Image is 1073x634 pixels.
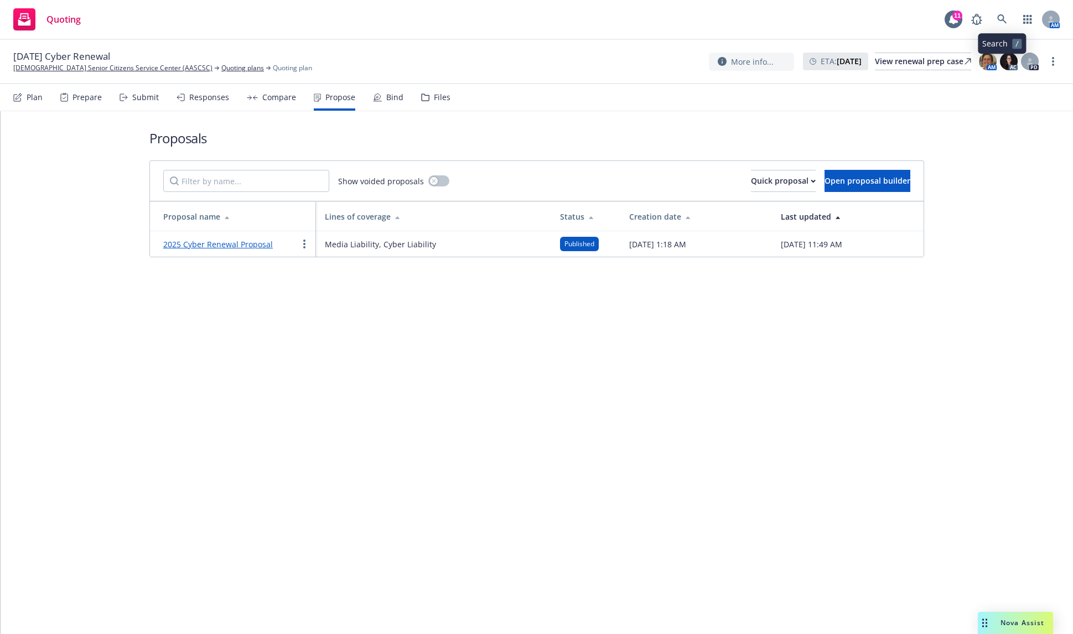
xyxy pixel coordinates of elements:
a: Quoting [9,4,85,35]
div: Responses [189,93,229,102]
span: [DATE] 11:49 AM [781,238,842,250]
div: Files [434,93,450,102]
span: [DATE] Cyber Renewal [13,50,110,63]
button: Open proposal builder [825,170,910,192]
span: Media Liability, Cyber Liability [325,238,436,250]
div: Creation date [629,211,763,222]
span: More info... [731,56,774,67]
input: Filter by name... [163,170,329,192]
button: More info... [709,53,794,71]
img: photo [979,53,997,70]
a: Switch app [1017,8,1039,30]
div: Status [560,211,611,222]
span: Quoting [46,15,81,24]
a: [DEMOGRAPHIC_DATA] Senior Citizens Service Center (AASCSC) [13,63,212,73]
a: Report a Bug [966,8,988,30]
div: Proposal name [163,211,307,222]
span: [DATE] 1:18 AM [629,238,686,250]
a: Search [991,8,1013,30]
div: Prepare [72,93,102,102]
div: Lines of coverage [325,211,542,222]
img: photo [1000,53,1018,70]
a: more [298,237,311,251]
button: Nova Assist [978,612,1053,634]
span: Published [564,239,594,249]
div: Compare [262,93,296,102]
span: Open proposal builder [825,175,910,186]
a: 2025 Cyber Renewal Proposal [163,239,273,250]
a: more [1046,55,1060,68]
span: Nova Assist [1001,618,1044,627]
div: Plan [27,93,43,102]
span: Show voided proposals [338,175,424,187]
div: Submit [132,93,159,102]
span: ETA : [821,55,862,67]
strong: [DATE] [837,56,862,66]
a: Quoting plans [221,63,264,73]
div: 11 [952,11,962,20]
div: Drag to move [978,612,992,634]
div: Propose [325,93,355,102]
div: Bind [386,93,403,102]
a: View renewal prep case [875,53,971,70]
button: Quick proposal [751,170,816,192]
h1: Proposals [149,129,924,147]
span: Quoting plan [273,63,312,73]
div: Last updated [781,211,915,222]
